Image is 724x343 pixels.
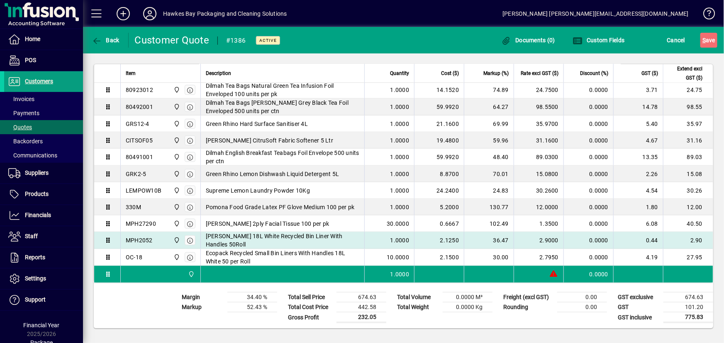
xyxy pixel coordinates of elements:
button: Back [90,33,122,48]
a: Home [4,29,83,50]
a: Products [4,184,83,205]
span: Custom Fields [573,37,625,43]
div: 15.0800 [519,170,558,178]
td: 30.00 [464,249,514,266]
span: Description [206,69,231,78]
span: Central [186,270,195,279]
td: 13.35 [613,149,663,166]
td: 232.05 [336,312,386,323]
button: Profile [137,6,163,21]
span: 1.0000 [390,270,410,278]
td: Total Sell Price [284,292,336,302]
span: Financials [25,212,51,218]
td: 64.27 [464,99,514,116]
span: 1.0000 [390,170,410,178]
span: 10.0000 [387,253,409,261]
td: 0.0000 [563,182,613,199]
span: [PERSON_NAME] 2ply Facial Tissue 100 per pk [206,220,329,228]
span: Central [171,169,181,179]
span: Item [126,69,136,78]
td: 4.54 [613,182,663,199]
span: Discount (%) [580,69,608,78]
td: 19.4800 [414,132,464,149]
span: Central [171,203,181,212]
td: 442.58 [336,302,386,312]
div: 330M [126,203,141,211]
td: 0.00 [557,302,607,312]
td: 24.83 [464,182,514,199]
span: 1.0000 [390,120,410,128]
span: Central [171,102,181,111]
a: Support [4,290,83,310]
span: Communications [8,152,57,159]
span: Quotes [8,124,32,130]
td: 59.9920 [414,99,464,116]
span: Cancel [667,34,685,47]
td: 59.9920 [414,149,464,166]
span: Dilmah Tea Bags [PERSON_NAME] Grey Black Tea Foil Enveloped 500 units per ctn [206,99,359,115]
span: Pomona Food Grade Latex PF Glove Medium 100 per pk [206,203,355,211]
a: Staff [4,226,83,247]
td: 59.96 [464,132,514,149]
span: Active [259,38,277,43]
td: 0.0000 [563,249,613,266]
span: ave [702,34,715,47]
button: Documents (0) [499,33,557,48]
div: OC-18 [126,253,142,261]
td: 24.75 [663,82,713,99]
div: 80923012 [126,86,153,94]
td: 0.0000 Kg [443,302,492,312]
td: 35.97 [663,116,713,132]
span: Extend excl GST ($) [668,64,702,82]
span: POS [25,57,36,63]
span: Central [171,136,181,145]
td: 0.0000 [563,215,613,232]
span: Products [25,191,49,197]
td: 12.00 [663,199,713,215]
td: 0.0000 [563,82,613,99]
span: Suppliers [25,169,49,176]
span: Payments [8,110,39,116]
span: Customers [25,78,53,85]
a: Settings [4,268,83,289]
div: 2.7950 [519,253,558,261]
td: 6.08 [613,215,663,232]
button: Cancel [665,33,687,48]
span: Green Rhino Lemon Dishwash Liquid Detergent 5L [206,170,339,178]
td: 89.03 [663,149,713,166]
div: 1.3500 [519,220,558,228]
td: GST [614,302,663,312]
td: 0.0000 [563,232,613,249]
td: Total Weight [393,302,443,312]
div: [PERSON_NAME] [PERSON_NAME][EMAIL_ADDRESS][DOMAIN_NAME] [502,7,689,20]
span: Backorders [8,138,43,145]
td: 14.1520 [414,82,464,99]
td: 40.50 [663,215,713,232]
td: 130.77 [464,199,514,215]
td: 31.16 [663,132,713,149]
td: 102.49 [464,215,514,232]
div: 80492001 [126,103,153,111]
a: Communications [4,148,83,162]
span: Ecopack Recycled Small Bin Liners With Handles 18L White 50 per Roll [206,249,359,266]
a: Invoices [4,92,83,106]
a: Suppliers [4,163,83,184]
td: Margin [178,292,227,302]
td: 775.83 [663,312,713,323]
td: 0.00 [557,292,607,302]
td: 0.0000 [563,149,613,166]
span: Reports [25,254,45,261]
td: 674.63 [336,292,386,302]
td: Freight (excl GST) [499,292,557,302]
td: 69.99 [464,116,514,132]
span: Dilmah English Breakfast Teabags Foil Envelope 500 units per ctn [206,149,359,165]
td: 27.95 [663,249,713,266]
div: 30.2600 [519,186,558,195]
div: 2.9000 [519,236,558,244]
div: GRK2-5 [126,170,146,178]
td: 0.0000 [563,99,613,116]
td: 2.1500 [414,249,464,266]
span: Central [171,253,181,262]
app-page-header-button: Back [83,33,129,48]
span: Documents (0) [501,37,555,43]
